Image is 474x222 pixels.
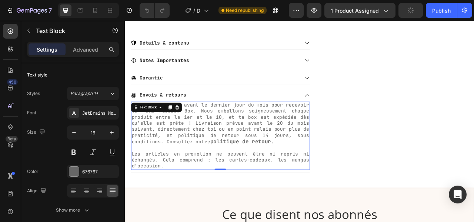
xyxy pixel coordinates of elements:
div: Show more [56,206,90,214]
button: 1 product assigned [324,3,395,18]
div: Beta [6,136,18,142]
span: / [193,7,195,14]
div: 676767 [82,169,117,175]
p: Advanced [73,46,98,53]
div: Color [27,168,39,175]
button: 7 [3,3,55,18]
iframe: Design area [125,21,474,222]
button: Paragraph 1* [67,87,119,100]
p: 7 [49,6,52,15]
span: Paragraph 1* [70,90,99,97]
div: Publish [432,7,451,14]
span: DECOUVERTE BOX [197,7,201,14]
div: Styles [27,90,40,97]
button: Publish [426,3,457,18]
div: Text style [27,72,47,78]
span: Need republishing [226,7,264,14]
div: JetBrains Mono [82,110,117,117]
span: 1 product assigned [331,7,379,14]
button: Show more [27,203,119,217]
div: Font [27,110,36,116]
div: Undo/Redo [140,3,170,18]
p: Settings [37,46,57,53]
div: Align [27,186,48,196]
p: Text Block [36,26,99,35]
div: Size [27,127,47,137]
div: 450 [7,79,18,85]
div: Open Intercom Messenger [449,186,467,203]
